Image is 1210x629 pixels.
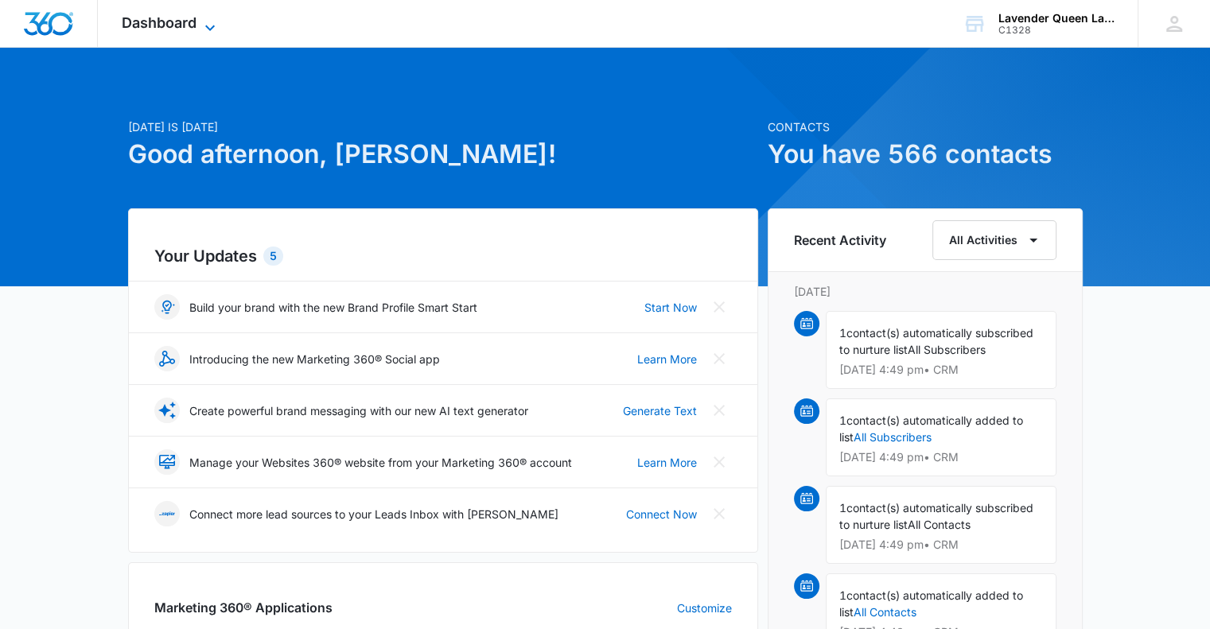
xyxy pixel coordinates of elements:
button: Close [706,501,732,526]
span: 1 [839,326,846,340]
p: [DATE] [794,283,1056,300]
p: [DATE] 4:49 pm • CRM [839,452,1043,463]
span: 1 [839,588,846,602]
span: contact(s) automatically subscribed to nurture list [839,326,1033,356]
p: Introducing the new Marketing 360® Social app [189,351,440,367]
button: Close [706,449,732,475]
button: All Activities [932,220,1056,260]
p: Build your brand with the new Brand Profile Smart Start [189,299,477,316]
p: Connect more lead sources to your Leads Inbox with [PERSON_NAME] [189,506,558,522]
a: All Contacts [854,605,916,619]
div: account id [998,25,1115,36]
span: 1 [839,414,846,427]
h6: Recent Activity [794,231,886,250]
div: account name [998,12,1115,25]
p: Manage your Websites 360® website from your Marketing 360® account [189,454,572,471]
h2: Marketing 360® Applications [154,598,333,617]
span: All Contacts [908,518,971,531]
h2: Your Updates [154,244,732,268]
h1: You have 566 contacts [768,135,1083,173]
span: 1 [839,501,846,514]
button: Close [706,294,732,320]
p: [DATE] 4:49 pm • CRM [839,539,1043,550]
div: 5 [263,247,283,266]
a: Start Now [644,299,697,316]
a: All Subscribers [854,430,932,444]
p: Contacts [768,118,1083,135]
a: Generate Text [623,402,697,419]
a: Connect Now [626,506,697,522]
span: Dashboard [122,14,196,31]
button: Close [706,398,732,423]
span: contact(s) automatically added to list [839,588,1023,619]
p: Create powerful brand messaging with our new AI text generator [189,402,528,419]
a: Learn More [637,351,697,367]
p: [DATE] is [DATE] [128,118,758,135]
button: Close [706,346,732,371]
span: contact(s) automatically subscribed to nurture list [839,501,1033,531]
a: Customize [677,600,732,616]
span: contact(s) automatically added to list [839,414,1023,444]
span: All Subscribers [908,343,986,356]
p: [DATE] 4:49 pm • CRM [839,364,1043,375]
a: Learn More [637,454,697,471]
h1: Good afternoon, [PERSON_NAME]! [128,135,758,173]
